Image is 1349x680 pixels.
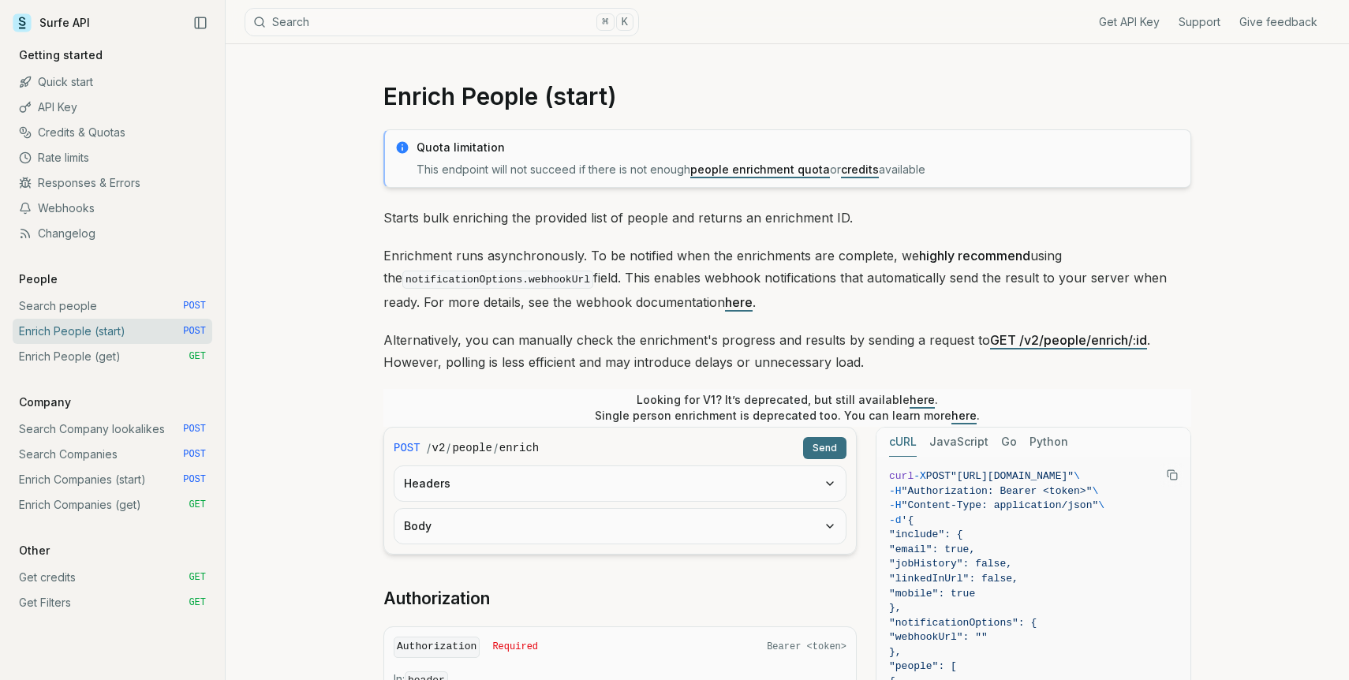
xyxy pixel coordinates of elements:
a: Rate limits [13,145,212,170]
a: here [910,393,935,406]
button: Go [1001,428,1017,457]
span: POST [926,470,951,482]
span: Bearer <token> [767,641,846,653]
button: Search⌘K [245,8,639,36]
span: }, [889,646,902,658]
button: Send [803,437,846,459]
span: \ [1098,499,1104,511]
button: Python [1029,428,1068,457]
a: Quick start [13,69,212,95]
button: JavaScript [929,428,988,457]
span: \ [1074,470,1080,482]
button: Collapse Sidebar [189,11,212,35]
span: POST [394,440,420,456]
a: Enrich Companies (get) GET [13,492,212,517]
a: Enrich People (get) GET [13,344,212,369]
p: Getting started [13,47,109,63]
a: Responses & Errors [13,170,212,196]
span: GET [189,350,206,363]
span: "linkedInUrl": false, [889,573,1018,585]
code: v2 [432,440,446,456]
a: people enrichment quota [690,163,830,176]
a: Authorization [383,588,490,610]
span: \ [1092,485,1098,497]
a: Webhooks [13,196,212,221]
a: Changelog [13,221,212,246]
span: '{ [902,514,914,526]
a: Enrich Companies (start) POST [13,467,212,492]
a: Search Company lookalikes POST [13,417,212,442]
p: This endpoint will not succeed if there is not enough or available [417,162,1181,177]
a: credits [841,163,879,176]
span: "mobile": true [889,588,975,600]
span: GET [189,499,206,511]
span: "email": true, [889,544,975,555]
span: "webhookUrl": "" [889,631,988,643]
span: -H [889,499,902,511]
kbd: ⌘ [596,13,614,31]
p: Alternatively, you can manually check the enrichment's progress and results by sending a request ... [383,329,1191,373]
p: Starts bulk enriching the provided list of people and returns an enrichment ID. [383,207,1191,229]
button: cURL [889,428,917,457]
span: "[URL][DOMAIN_NAME]" [951,470,1074,482]
span: "Authorization: Bearer <token>" [902,485,1093,497]
a: API Key [13,95,212,120]
code: notificationOptions.webhookUrl [402,271,593,289]
a: GET /v2/people/enrich/:id [990,332,1147,348]
p: People [13,271,64,287]
span: POST [183,448,206,461]
p: Quota limitation [417,140,1181,155]
strong: highly recommend [919,248,1030,263]
a: Enrich People (start) POST [13,319,212,344]
span: POST [183,300,206,312]
a: Get credits GET [13,565,212,590]
code: Authorization [394,637,480,658]
span: -d [889,514,902,526]
span: -H [889,485,902,497]
a: here [951,409,977,422]
a: Give feedback [1239,14,1317,30]
code: enrich [499,440,539,456]
span: / [427,440,431,456]
a: Get API Key [1099,14,1160,30]
code: people [452,440,491,456]
span: GET [189,571,206,584]
span: POST [183,423,206,435]
span: curl [889,470,914,482]
span: -X [914,470,926,482]
kbd: K [616,13,633,31]
p: Company [13,394,77,410]
a: Get Filters GET [13,590,212,615]
a: Surfe API [13,11,90,35]
a: Search Companies POST [13,442,212,467]
span: "Content-Type: application/json" [902,499,1099,511]
p: Other [13,543,56,559]
span: "jobHistory": false, [889,558,1012,570]
span: GET [189,596,206,609]
span: "people": [ [889,660,957,672]
button: Headers [394,466,846,501]
h1: Enrich People (start) [383,82,1191,110]
p: Enrichment runs asynchronously. To be notified when the enrichments are complete, we using the fi... [383,245,1191,313]
button: Copy Text [1160,463,1184,487]
span: Required [492,641,538,653]
span: / [447,440,450,456]
span: "include": { [889,529,963,540]
span: / [494,440,498,456]
span: }, [889,602,902,614]
a: Search people POST [13,293,212,319]
span: POST [183,325,206,338]
a: Support [1179,14,1220,30]
span: POST [183,473,206,486]
p: Looking for V1? It’s deprecated, but still available . Single person enrichment is deprecated too... [595,392,980,424]
a: Credits & Quotas [13,120,212,145]
button: Body [394,509,846,544]
a: here [725,294,753,310]
span: "notificationOptions": { [889,617,1037,629]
